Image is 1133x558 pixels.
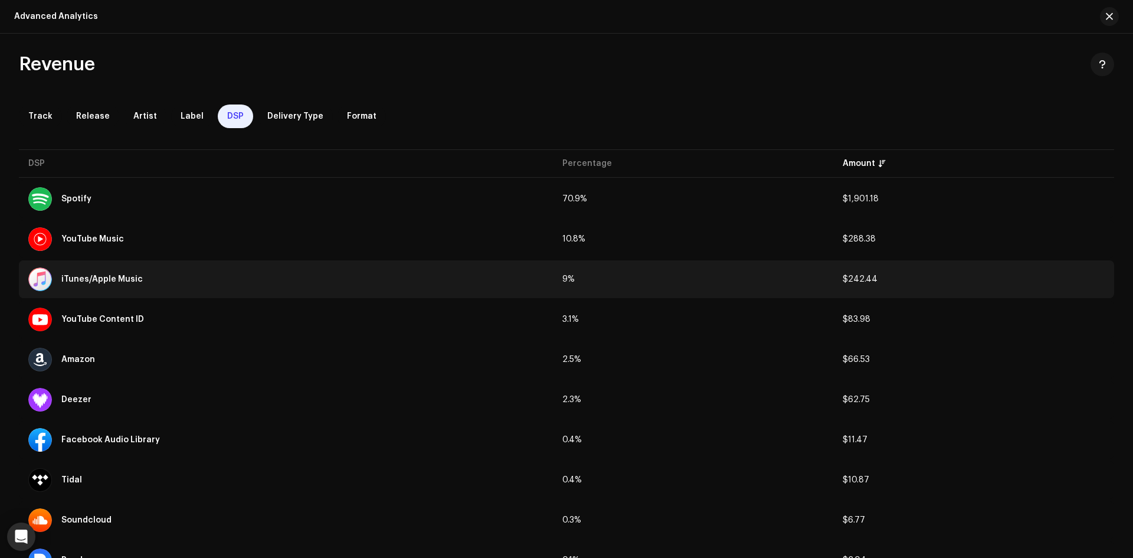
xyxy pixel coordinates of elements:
[562,315,579,324] span: 3.1%
[7,523,35,551] div: Open Intercom Messenger
[181,112,204,121] span: Label
[562,195,587,203] span: 70.9%
[843,436,867,444] span: $11.47
[843,516,865,524] span: $6.77
[347,112,376,121] span: Format
[843,235,876,243] span: $288.38
[562,396,581,404] span: 2.3%
[843,476,869,484] span: $10.87
[562,355,581,364] span: 2.5%
[227,112,244,121] span: DSP
[267,112,323,121] span: Delivery Type
[562,275,575,283] span: 9%
[562,476,582,484] span: 0.4%
[843,396,870,404] span: $62.75
[843,275,877,283] span: $242.44
[843,315,870,324] span: $83.98
[843,195,879,203] span: $1,901.18
[562,235,585,243] span: 10.8%
[562,436,582,444] span: 0.4%
[843,355,870,364] span: $66.53
[562,516,581,524] span: 0.3%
